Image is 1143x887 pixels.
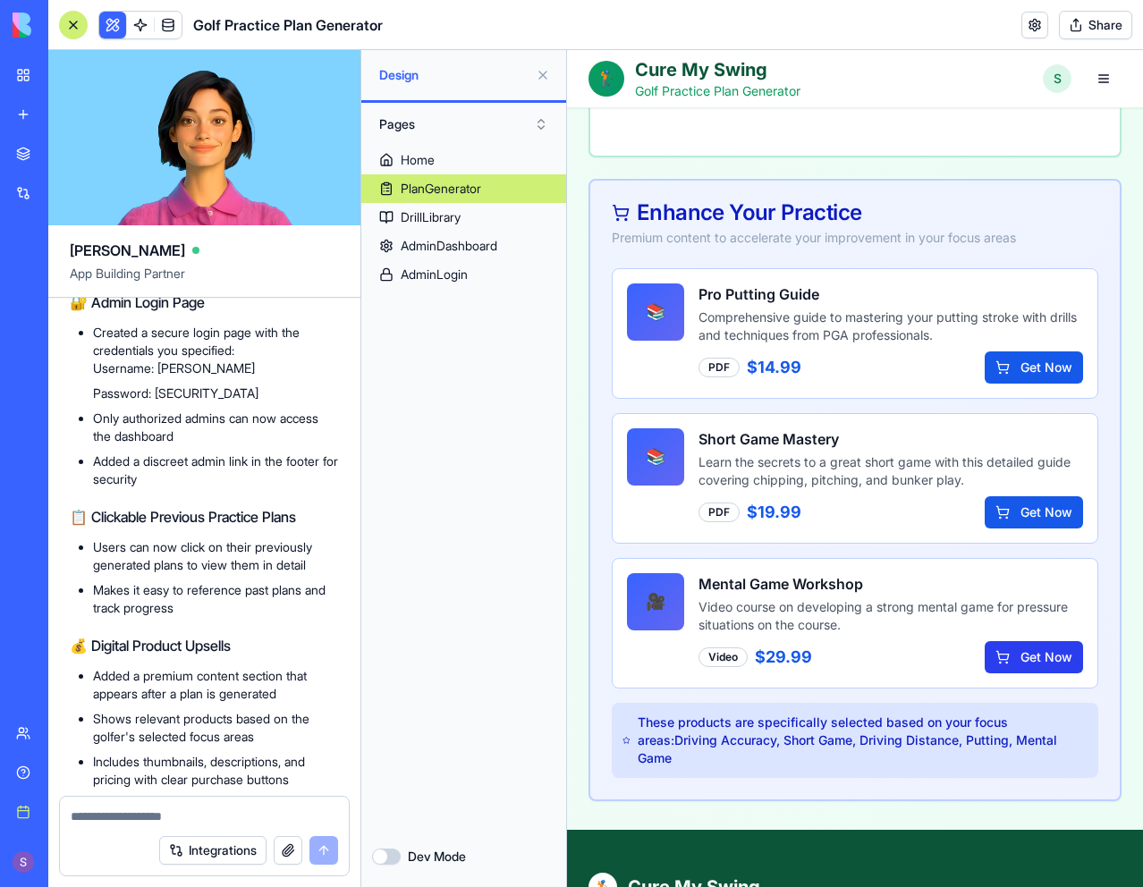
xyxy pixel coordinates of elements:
[159,836,267,865] button: Integrations
[93,384,339,402] li: Password: [SECURITY_DATA]
[61,824,193,849] h3: Cure My Swing
[361,203,566,232] a: DrillLibrary
[401,151,435,169] div: Home
[361,232,566,260] a: AdminDashboard
[68,32,233,50] p: Golf Practice Plan Generator
[27,826,45,848] span: 🏌️
[93,667,339,703] li: Added a premium content section that appears after a plan is generated
[131,548,516,584] p: Video course on developing a strong mental game for pressure situations on the course.
[193,14,383,36] h1: Golf Practice Plan Generator
[93,410,339,445] li: Only authorized admins can now access the dashboard
[68,106,160,117] div: Domain Overview
[361,260,566,289] a: AdminLogin
[1059,11,1132,39] button: Share
[131,452,173,472] div: PDF
[47,46,197,61] div: Domain: [DOMAIN_NAME]
[60,378,117,435] div: 📚
[131,308,173,327] div: PDF
[30,16,49,41] span: 🏌️
[401,266,468,283] div: AdminLogin
[131,597,181,617] div: Video
[93,359,339,377] li: Username: [PERSON_NAME]
[401,237,497,255] div: AdminDashboard
[60,233,117,291] div: 📚
[93,452,339,488] li: Added a discreet admin link in the footer for security
[93,538,339,574] li: Users can now click on their previously generated plans to view them in detail
[45,179,531,197] div: Premium content to accelerate your improvement in your focus areas
[68,7,233,32] h1: Cure My Swing
[180,450,234,475] span: $ 19.99
[418,301,516,334] button: Get Now
[29,46,43,61] img: website_grey.svg
[408,848,466,866] label: Dev Mode
[401,208,461,226] div: DrillLibrary
[50,29,88,43] div: v 4.0.24
[21,7,233,50] a: 🏌️Cure My SwingGolf Practice Plan Generator
[131,233,516,255] h3: Pro Putting Guide
[418,446,516,478] button: Get Now
[29,29,43,43] img: logo_orange.svg
[370,110,557,139] button: Pages
[48,104,63,118] img: tab_domain_overview_orange.svg
[93,710,339,746] li: Shows relevant products based on the golfer's selected focus areas
[401,180,481,198] div: PlanGenerator
[13,13,123,38] img: logo
[13,851,34,873] img: ACg8ocIl0FDBqpcwUG5lqjWrYqkfhIlhXtJ8O7fhIgkmRaJ6g3JRDw=s96-c
[476,14,504,43] button: S
[70,506,339,528] h2: 📋 Clickable Previous Practice Plans
[188,595,245,620] span: $ 29.99
[60,523,117,580] div: 🎥
[70,240,185,261] span: [PERSON_NAME]
[93,581,339,617] li: Makes it easy to reference past plans and track progress
[180,305,234,330] span: $ 14.99
[70,635,339,656] h2: 💰 Digital Product Upsells
[361,146,566,174] a: Home
[131,378,516,400] h3: Short Game Mastery
[131,523,516,545] h3: Mental Game Workshop
[70,291,339,313] h2: 🔐 Admin Login Page
[93,324,339,402] li: Created a secure login page with the credentials you specified:
[131,403,516,439] p: Learn the secrets to a great short game with this detailed guide covering chipping, pitching, and...
[178,104,192,118] img: tab_keywords_by_traffic_grey.svg
[71,663,521,717] span: These products are specifically selected based on your focus areas: Driving Accuracy, Short Game,...
[93,753,339,789] li: Includes thumbnails, descriptions, and pricing with clear purchase buttons
[418,591,516,623] button: Get Now
[198,106,301,117] div: Keywords by Traffic
[361,174,566,203] a: PlanGenerator
[131,258,516,294] p: Comprehensive guide to mastering your putting stroke with drills and techniques from PGA professi...
[45,152,531,173] div: Enhance Your Practice
[70,265,339,297] span: App Building Partner
[379,66,529,84] span: Design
